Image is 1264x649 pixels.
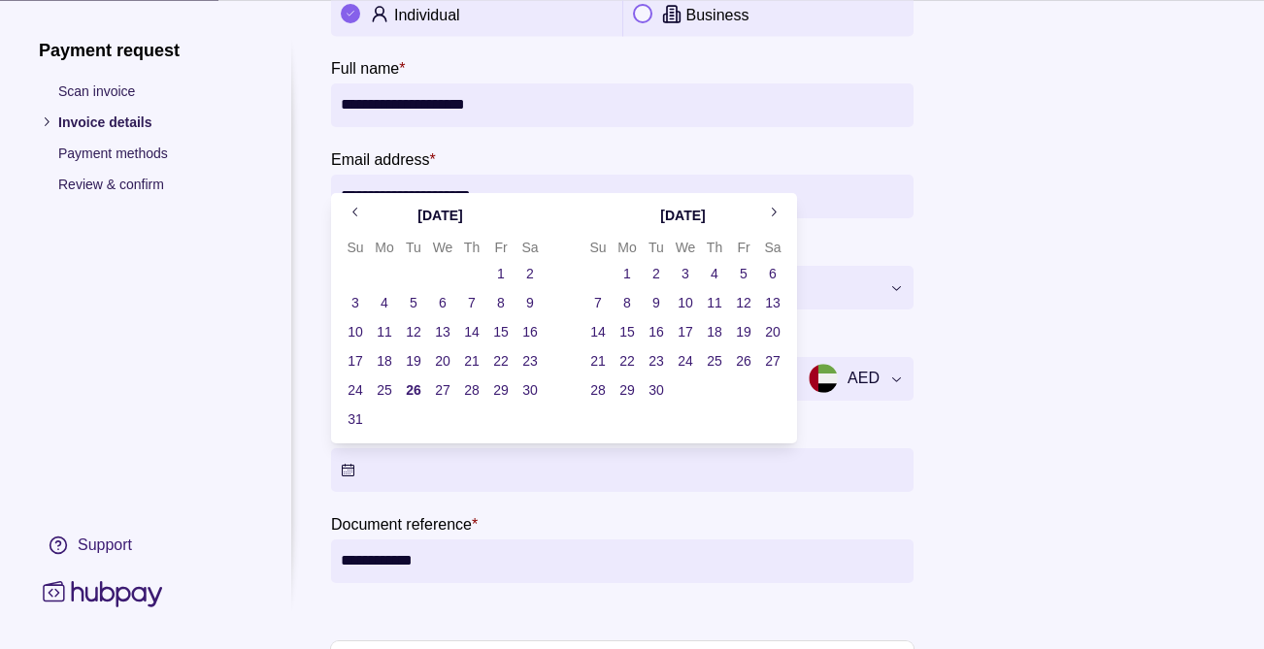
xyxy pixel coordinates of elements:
[758,236,787,259] th: Saturday
[341,175,904,218] input: Email address
[39,39,252,60] h1: Payment request
[516,260,544,287] button: 2
[584,289,612,316] button: 7
[371,318,398,345] button: 11
[342,347,369,374] button: 17
[759,260,786,287] button: 6
[331,515,472,532] p: Document reference
[730,260,757,287] button: 5
[417,205,462,226] div: [DATE]
[458,318,485,345] button: 14
[672,318,699,345] button: 17
[516,347,544,374] button: 23
[331,55,405,79] label: Full name
[58,173,252,194] p: Review & confirm
[686,7,749,23] p: Business
[672,289,699,316] button: 10
[701,260,728,287] button: 4
[400,289,427,316] button: 5
[394,7,460,23] p: Individual
[341,539,904,583] input: Document reference
[58,111,252,132] p: Invoice details
[371,289,398,316] button: 4
[516,236,545,259] th: Saturday
[331,448,914,492] button: Due date
[643,376,670,404] button: 30
[429,376,456,404] button: 27
[342,318,369,345] button: 10
[730,289,757,316] button: 12
[342,406,369,433] button: 31
[428,236,457,259] th: Wednesday
[331,150,429,167] p: Email address
[342,376,369,404] button: 24
[584,376,612,404] button: 28
[516,376,544,404] button: 30
[331,146,436,170] label: Email address
[516,318,544,345] button: 16
[642,236,671,259] th: Tuesday
[400,318,427,345] button: 12
[671,236,700,259] th: Wednesday
[400,347,427,374] button: 19
[458,376,485,404] button: 28
[730,318,757,345] button: 19
[614,289,641,316] button: 8
[486,236,516,259] th: Friday
[399,236,428,259] th: Tuesday
[614,260,641,287] button: 1
[487,318,515,345] button: 15
[516,289,544,316] button: 9
[583,236,613,259] th: Sunday
[584,347,612,374] button: 21
[660,205,705,226] div: [DATE]
[614,376,641,404] button: 29
[487,347,515,374] button: 22
[613,236,642,259] th: Monday
[429,289,456,316] button: 6
[341,83,904,127] input: Full name
[370,236,399,259] th: Monday
[584,318,612,345] button: 14
[701,347,728,374] button: 25
[342,289,369,316] button: 3
[643,289,670,316] button: 9
[487,376,515,404] button: 29
[672,347,699,374] button: 24
[458,289,485,316] button: 7
[701,289,728,316] button: 11
[457,236,486,259] th: Thursday
[429,347,456,374] button: 20
[371,347,398,374] button: 18
[341,236,370,259] th: Sunday
[729,236,758,259] th: Friday
[759,347,786,374] button: 27
[730,347,757,374] button: 26
[58,80,252,101] p: Scan invoice
[759,289,786,316] button: 13
[701,318,728,345] button: 18
[643,347,670,374] button: 23
[643,318,670,345] button: 16
[614,347,641,374] button: 22
[672,260,699,287] button: 3
[429,318,456,345] button: 13
[614,318,641,345] button: 15
[643,260,670,287] button: 2
[341,199,370,228] button: Go to previous month
[78,534,132,555] div: Support
[487,260,515,287] button: 1
[758,199,787,228] button: Go to next month
[371,376,398,404] button: 25
[331,59,399,76] p: Full name
[458,347,485,374] button: 21
[331,511,478,535] label: Document reference
[58,142,252,163] p: Payment methods
[759,318,786,345] button: 20
[700,236,729,259] th: Thursday
[487,289,515,316] button: 8
[400,376,427,404] button: 26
